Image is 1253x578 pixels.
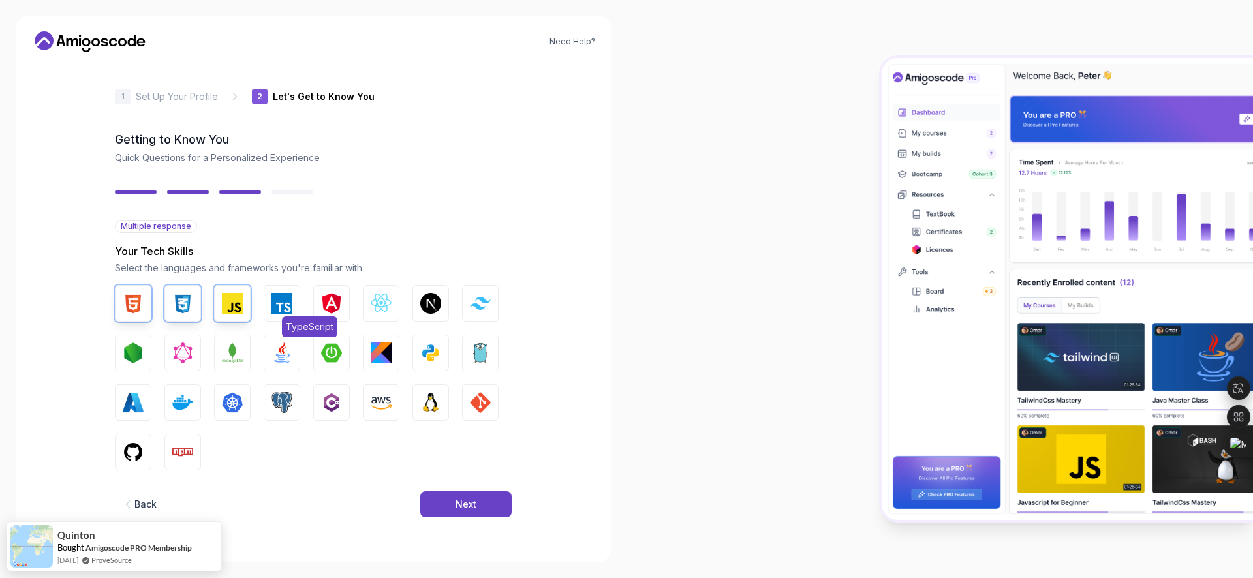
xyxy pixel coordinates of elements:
[91,556,132,564] a: ProveSource
[420,491,512,517] button: Next
[420,293,441,314] img: Next.js
[420,342,441,363] img: Python
[115,335,151,371] button: Node.js
[257,93,262,100] p: 2
[164,285,201,322] button: CSS
[273,90,375,103] p: Let's Get to Know You
[549,37,595,47] a: Need Help?
[164,384,201,421] button: Docker
[121,221,191,232] span: Multiple response
[222,392,243,413] img: Kubernetes
[172,342,193,363] img: GraphQL
[115,151,512,164] p: Quick Questions for a Personalized Experience
[123,392,144,413] img: Azure
[222,342,243,363] img: MongoDB
[462,384,499,421] button: GIT
[363,285,399,322] button: React.js
[136,90,218,103] p: Set Up Your Profile
[371,392,392,413] img: AWS
[172,392,193,413] img: Docker
[420,392,441,413] img: Linux
[123,342,144,363] img: Node.js
[214,384,251,421] button: Kubernetes
[371,293,392,314] img: React.js
[115,243,512,259] p: Your Tech Skills
[10,525,53,568] img: provesource social proof notification image
[282,316,337,337] span: TypeScript
[164,434,201,470] button: Npm
[123,293,144,314] img: HTML
[321,392,342,413] img: C#
[123,442,144,463] img: GitHub
[462,335,499,371] button: Go
[313,335,350,371] button: Spring Boot
[115,384,151,421] button: Azure
[115,262,512,275] p: Select the languages and frameworks you're familiar with
[313,384,350,421] button: C#
[115,285,151,322] button: HTML
[115,130,512,149] h2: Getting to Know You
[85,543,192,553] a: Amigoscode PRO Membership
[264,335,300,371] button: Java
[470,342,491,363] img: Go
[134,498,157,511] div: Back
[172,293,193,314] img: CSS
[57,530,95,541] span: Quinton
[115,434,151,470] button: GitHub
[321,293,342,314] img: Angular
[470,392,491,413] img: GIT
[456,498,476,511] div: Next
[172,442,193,463] img: Npm
[271,293,292,314] img: TypeScript
[363,384,399,421] button: AWS
[264,384,300,421] button: PostgreSQL
[470,297,491,309] img: Tailwind CSS
[371,342,392,363] img: Kotlin
[57,542,84,553] span: Bought
[214,285,251,322] button: JavaScript
[57,555,78,566] span: [DATE]
[271,342,292,363] img: Java
[882,58,1253,521] img: Amigoscode Dashboard
[164,335,201,371] button: GraphQL
[31,31,149,52] a: Home link
[412,335,449,371] button: Python
[412,384,449,421] button: Linux
[214,335,251,371] button: MongoDB
[115,491,163,517] button: Back
[271,392,292,413] img: PostgreSQL
[121,93,125,100] p: 1
[363,335,399,371] button: Kotlin
[321,342,342,363] img: Spring Boot
[462,285,499,322] button: Tailwind CSS
[264,285,300,322] button: TypeScriptTypeScript
[313,285,350,322] button: Angular
[412,285,449,322] button: Next.js
[222,293,243,314] img: JavaScript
